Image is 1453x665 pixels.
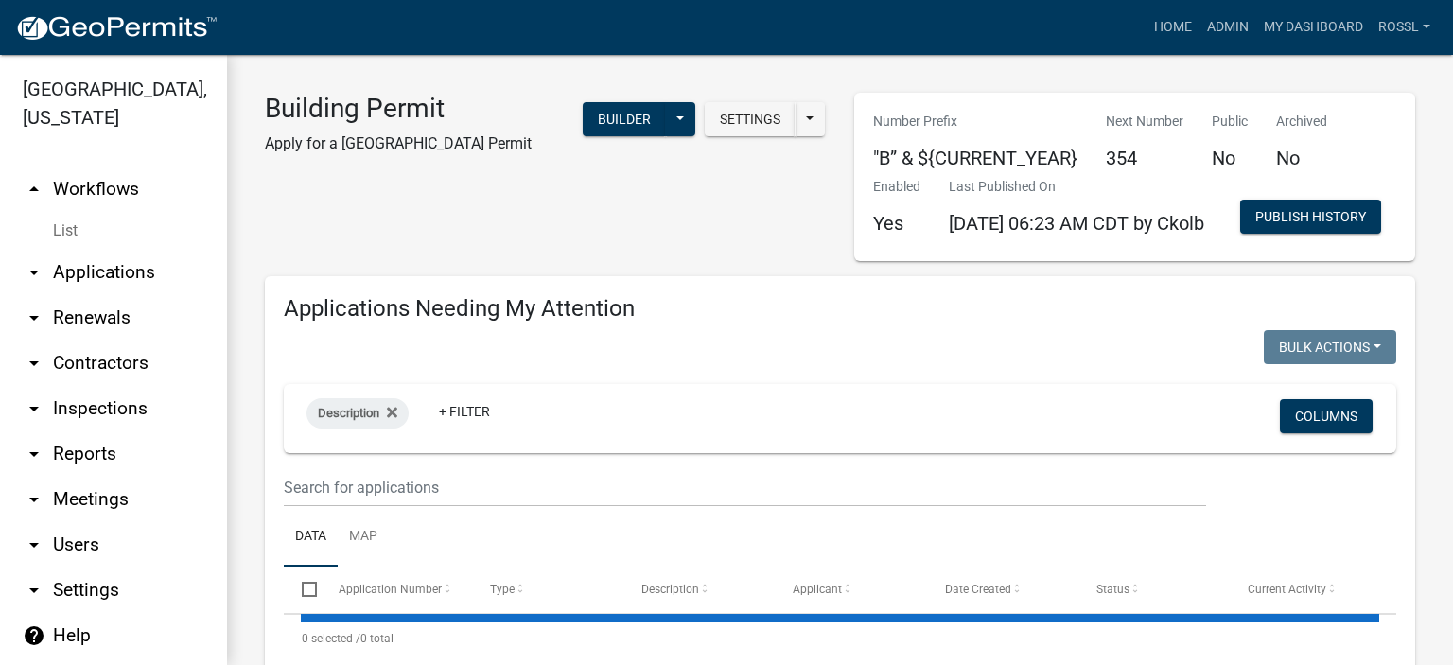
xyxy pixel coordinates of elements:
i: help [23,624,45,647]
i: arrow_drop_down [23,488,45,511]
a: Admin [1199,9,1256,45]
datatable-header-cell: Description [623,567,775,612]
a: My Dashboard [1256,9,1371,45]
span: Status [1096,583,1129,596]
i: arrow_drop_down [23,397,45,420]
datatable-header-cell: Application Number [320,567,471,612]
p: Number Prefix [873,112,1077,131]
p: Last Published On [949,177,1204,197]
p: Archived [1276,112,1327,131]
p: Public [1212,112,1248,131]
datatable-header-cell: Type [472,567,623,612]
a: RossL [1371,9,1438,45]
i: arrow_drop_up [23,178,45,201]
span: Application Number [339,583,442,596]
h5: No [1212,147,1248,169]
span: 0 selected / [302,632,360,645]
h4: Applications Needing My Attention [284,295,1396,323]
wm-modal-confirm: Workflow Publish History [1240,211,1381,226]
p: Enabled [873,177,920,197]
i: arrow_drop_down [23,534,45,556]
h5: "B” & ${CURRENT_YEAR} [873,147,1077,169]
h3: Building Permit [265,93,532,125]
a: Data [284,507,338,568]
i: arrow_drop_down [23,443,45,465]
button: Bulk Actions [1264,330,1396,364]
datatable-header-cell: Applicant [775,567,926,612]
div: 0 total [284,615,1396,662]
span: Description [318,406,379,420]
p: Apply for a [GEOGRAPHIC_DATA] Permit [265,132,532,155]
span: Applicant [793,583,842,596]
datatable-header-cell: Current Activity [1230,567,1381,612]
button: Builder [583,102,666,136]
h5: 354 [1106,147,1183,169]
button: Settings [705,102,796,136]
button: Columns [1280,399,1373,433]
h5: Yes [873,212,920,235]
datatable-header-cell: Date Created [926,567,1077,612]
i: arrow_drop_down [23,352,45,375]
span: Type [490,583,515,596]
i: arrow_drop_down [23,261,45,284]
span: [DATE] 06:23 AM CDT by Ckolb [949,212,1204,235]
p: Next Number [1106,112,1183,131]
datatable-header-cell: Select [284,567,320,612]
i: arrow_drop_down [23,579,45,602]
span: Date Created [945,583,1011,596]
button: Publish History [1240,200,1381,234]
input: Search for applications [284,468,1206,507]
span: Current Activity [1248,583,1326,596]
a: + Filter [424,394,505,429]
datatable-header-cell: Status [1078,567,1230,612]
a: Home [1147,9,1199,45]
i: arrow_drop_down [23,306,45,329]
span: Description [641,583,699,596]
h5: No [1276,147,1327,169]
a: Map [338,507,389,568]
